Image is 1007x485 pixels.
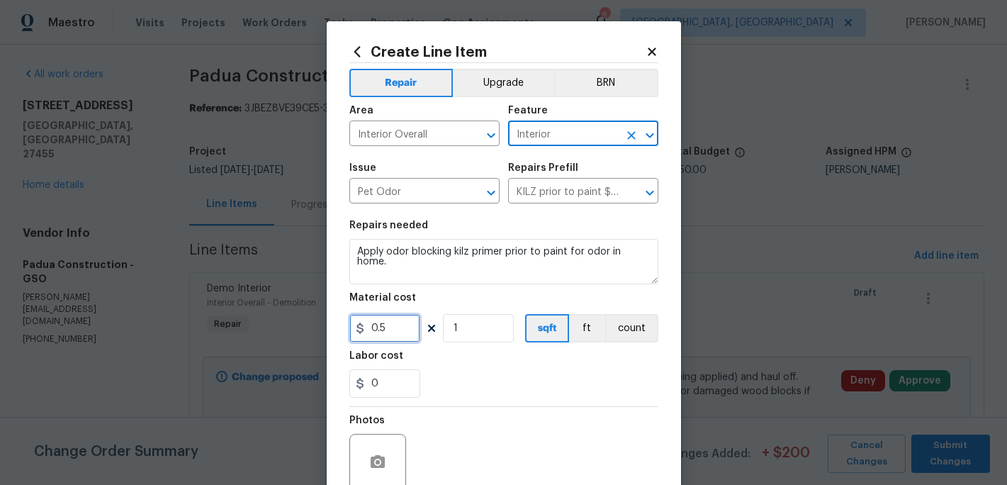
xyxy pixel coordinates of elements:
textarea: Apply odor blocking kilz primer prior to paint for odor in home. [349,239,658,284]
button: Open [481,183,501,203]
button: Open [640,126,660,145]
button: Repair [349,69,454,97]
h5: Repairs needed [349,221,428,230]
h5: Photos [349,416,385,425]
button: count [605,314,658,342]
button: ft [569,314,605,342]
button: BRN [554,69,658,97]
button: Upgrade [453,69,554,97]
h5: Repairs Prefill [508,163,578,173]
h5: Feature [508,106,548,116]
h5: Issue [349,163,376,173]
button: Clear [621,126,641,145]
button: sqft [525,314,569,342]
h5: Labor cost [349,351,403,361]
h2: Create Line Item [349,44,646,60]
button: Open [481,126,501,145]
h5: Area [349,106,373,116]
button: Open [640,183,660,203]
h5: Material cost [349,293,416,303]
